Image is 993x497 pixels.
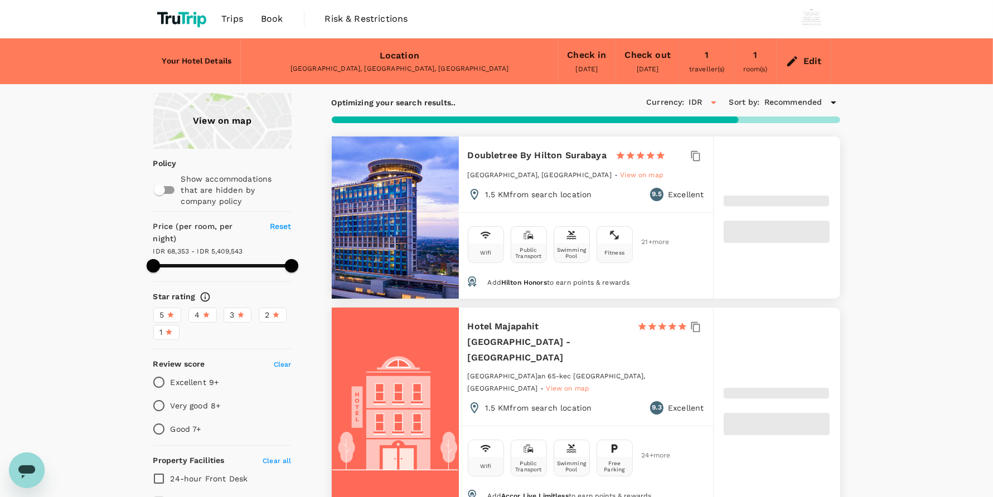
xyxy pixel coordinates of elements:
button: Open [706,95,721,110]
span: 9.3 [652,402,661,413]
div: Public Transport [514,460,544,472]
h6: Your Hotel Details [162,55,232,67]
span: [DATE] [576,65,598,73]
h6: Hotel Majapahit [GEOGRAPHIC_DATA] - [GEOGRAPHIC_DATA] [468,319,628,366]
span: [DATE] [637,65,659,73]
span: 5 [160,309,164,321]
span: 2 [265,309,270,321]
span: Reset [270,222,292,231]
p: Optimizing your search results.. [332,97,456,108]
div: Fitness [604,250,624,256]
div: [GEOGRAPHIC_DATA], [GEOGRAPHIC_DATA], [GEOGRAPHIC_DATA] [250,64,549,75]
span: [GEOGRAPHIC_DATA]an 65-kec [GEOGRAPHIC_DATA], [GEOGRAPHIC_DATA] [468,372,646,392]
span: Clear all [263,457,291,465]
div: Wifi [480,463,492,469]
span: Hilton Honors [501,279,547,286]
h6: Currency : [646,96,684,109]
div: Swimming Pool [556,460,587,472]
iframe: Button to launch messaging window [9,452,45,488]
a: View on map [546,383,590,392]
div: Edit [803,53,822,69]
span: Add to earn points & rewards [487,279,629,286]
div: Wifi [480,250,492,256]
span: 21 + more [642,238,658,246]
span: - [540,384,546,392]
svg: Star ratings are awarded to properties to represent the quality of services, facilities, and amen... [200,291,211,303]
div: Swimming Pool [556,247,587,259]
span: 3 [230,309,235,321]
span: IDR 68,353 - IDR 5,409,543 [153,247,243,255]
div: Public Transport [514,247,544,259]
span: - [614,171,620,179]
p: Excellent [668,402,704,413]
p: Show accommodations that are hidden by company policy [181,173,290,207]
h6: Star rating [153,291,196,303]
div: Location [380,48,419,64]
h6: Property Facilities [153,455,225,467]
div: Free Parking [599,460,630,472]
span: [GEOGRAPHIC_DATA], [GEOGRAPHIC_DATA] [468,171,612,179]
p: Very good 8+ [171,400,221,411]
span: Clear [274,360,292,368]
span: traveller(s) [689,65,725,73]
span: 4 [195,309,200,321]
span: 9.5 [652,189,661,200]
span: room(s) [743,65,767,73]
h6: Doubletree By Hilton Surabaya [468,148,607,163]
a: View on map [153,93,292,149]
p: Excellent [668,189,704,200]
div: 1 [705,47,709,63]
span: Recommended [764,96,822,109]
a: View on map [620,170,663,179]
p: Excellent 9+ [171,377,219,388]
h6: Sort by : [729,96,760,109]
div: Check in [567,47,606,63]
img: Wisnu Wiranata [800,8,822,30]
div: Check out [625,47,671,63]
h6: Review score [153,358,205,371]
p: Policy [153,158,161,169]
span: Risk & Restrictions [325,12,408,26]
span: 24 + more [642,452,658,459]
span: Trips [221,12,243,26]
div: 1 [753,47,757,63]
img: TruTrip logo [153,7,213,31]
p: 1.5 KM from search location [486,189,592,200]
p: Good 7+ [171,423,201,435]
span: View on map [620,171,663,179]
span: Book [261,12,283,26]
span: View on map [546,384,590,392]
span: 1 [160,327,163,338]
p: 1.5 KM from search location [486,402,592,413]
h6: Price (per room, per night) [153,221,257,245]
span: 24-hour Front Desk [171,474,248,483]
